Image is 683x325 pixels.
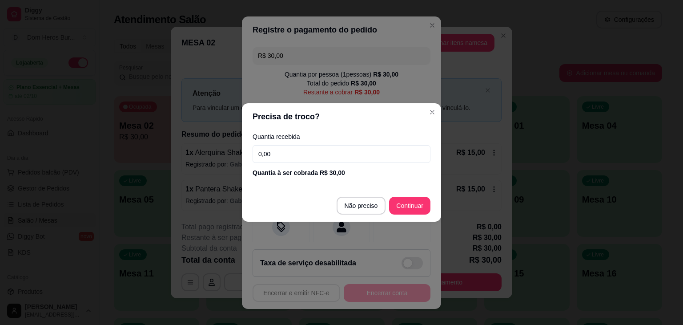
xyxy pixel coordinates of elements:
label: Quantia recebida [253,134,430,140]
button: Continuar [389,197,430,215]
div: Quantia à ser cobrada R$ 30,00 [253,168,430,177]
button: Close [425,105,439,119]
header: Precisa de troco? [242,103,441,130]
button: Não preciso [337,197,386,215]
